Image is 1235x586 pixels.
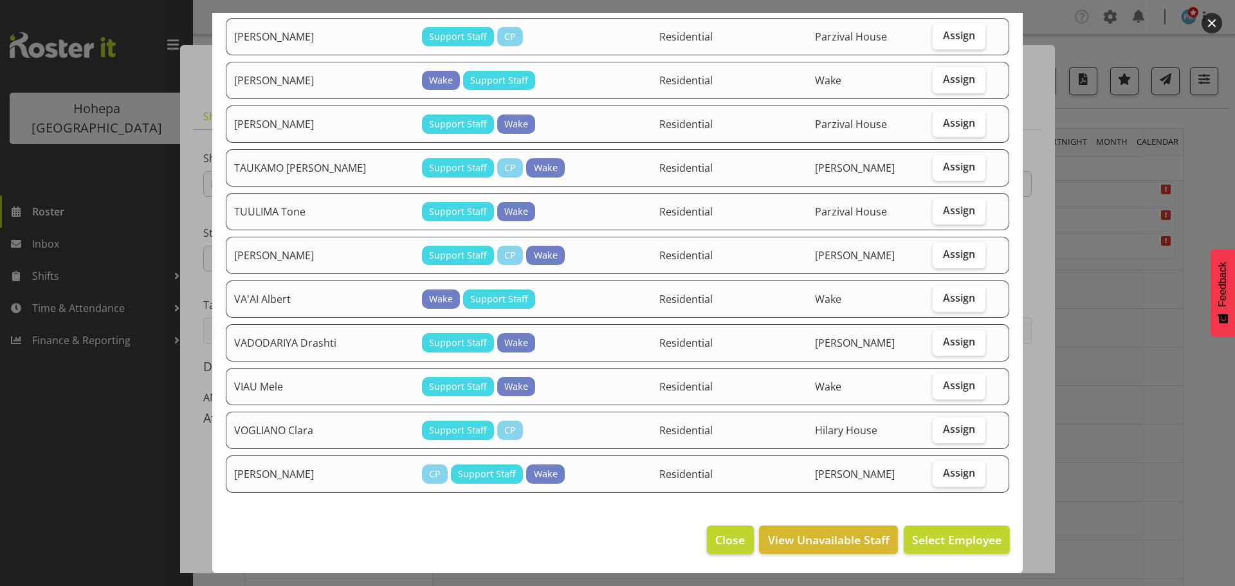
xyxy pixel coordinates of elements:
[912,532,1002,547] span: Select Employee
[458,467,516,481] span: Support Staff
[226,280,414,318] td: VA'AI Albert
[226,18,414,55] td: [PERSON_NAME]
[429,380,487,394] span: Support Staff
[1217,262,1229,307] span: Feedback
[504,30,516,44] span: CP
[943,116,975,129] span: Assign
[943,423,975,435] span: Assign
[707,526,753,554] button: Close
[226,149,414,187] td: TAUKAMO [PERSON_NAME]
[659,117,713,131] span: Residential
[429,117,487,131] span: Support Staff
[429,73,453,87] span: Wake
[1211,249,1235,336] button: Feedback - Show survey
[815,423,877,437] span: Hilary House
[226,105,414,143] td: [PERSON_NAME]
[429,205,487,219] span: Support Staff
[470,73,528,87] span: Support Staff
[534,248,558,262] span: Wake
[429,30,487,44] span: Support Staff
[815,73,841,87] span: Wake
[429,292,453,306] span: Wake
[904,526,1010,554] button: Select Employee
[226,368,414,405] td: VIAU Mele
[943,291,975,304] span: Assign
[226,237,414,274] td: [PERSON_NAME]
[659,336,713,350] span: Residential
[768,531,890,548] span: View Unavailable Staff
[659,467,713,481] span: Residential
[429,467,441,481] span: CP
[659,205,713,219] span: Residential
[504,380,528,394] span: Wake
[943,29,975,42] span: Assign
[943,204,975,217] span: Assign
[504,117,528,131] span: Wake
[504,336,528,350] span: Wake
[659,380,713,394] span: Residential
[815,161,895,175] span: [PERSON_NAME]
[815,205,887,219] span: Parzival House
[534,161,558,175] span: Wake
[659,73,713,87] span: Residential
[659,292,713,306] span: Residential
[504,423,516,437] span: CP
[429,248,487,262] span: Support Staff
[429,336,487,350] span: Support Staff
[534,467,558,481] span: Wake
[815,117,887,131] span: Parzival House
[659,161,713,175] span: Residential
[815,30,887,44] span: Parzival House
[815,292,841,306] span: Wake
[759,526,897,554] button: View Unavailable Staff
[943,379,975,392] span: Assign
[943,335,975,348] span: Assign
[659,248,713,262] span: Residential
[943,466,975,479] span: Assign
[815,380,841,394] span: Wake
[226,324,414,362] td: VADODARIYA Drashti
[226,62,414,99] td: [PERSON_NAME]
[226,412,414,449] td: VOGLIANO Clara
[470,292,528,306] span: Support Staff
[815,467,895,481] span: [PERSON_NAME]
[815,248,895,262] span: [PERSON_NAME]
[226,455,414,493] td: [PERSON_NAME]
[943,73,975,86] span: Assign
[659,423,713,437] span: Residential
[226,193,414,230] td: TUULIMA Tone
[504,248,516,262] span: CP
[504,205,528,219] span: Wake
[659,30,713,44] span: Residential
[429,423,487,437] span: Support Staff
[815,336,895,350] span: [PERSON_NAME]
[943,248,975,261] span: Assign
[429,161,487,175] span: Support Staff
[504,161,516,175] span: CP
[715,531,745,548] span: Close
[943,160,975,173] span: Assign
